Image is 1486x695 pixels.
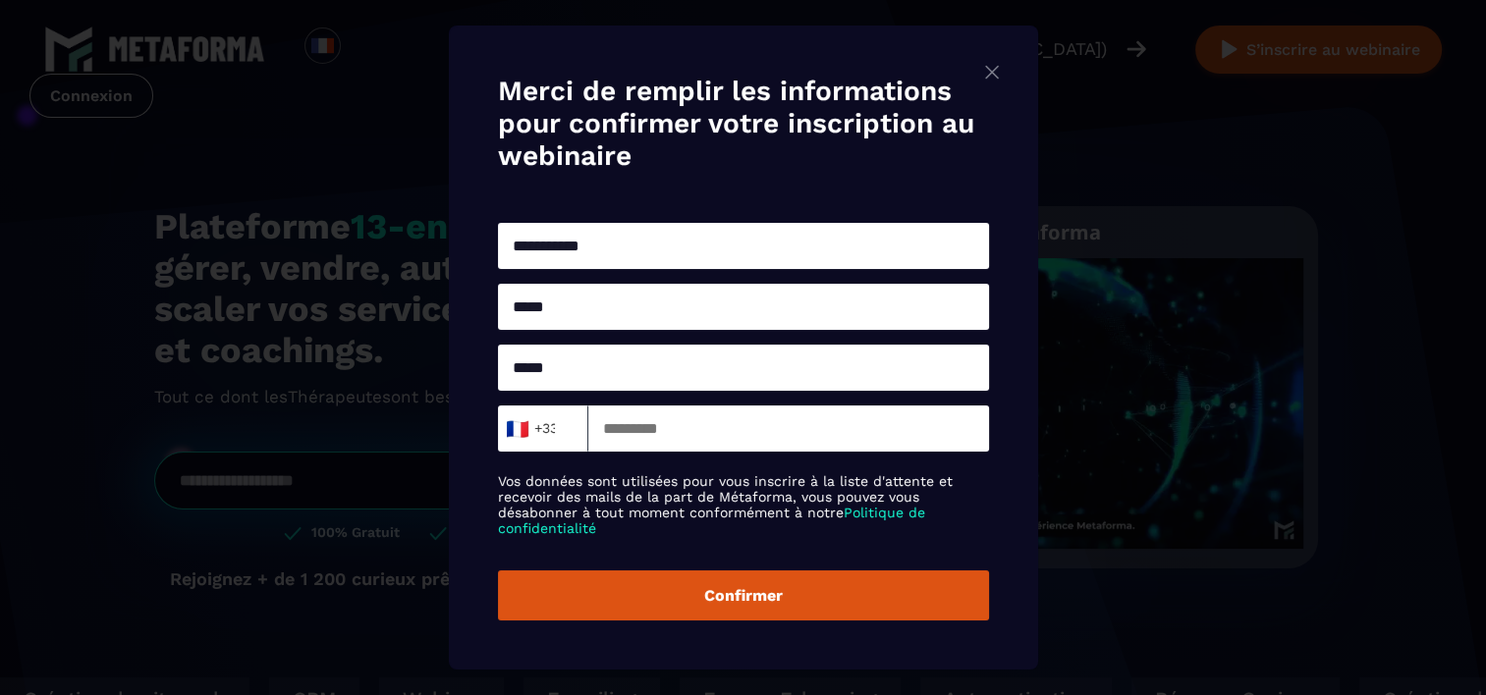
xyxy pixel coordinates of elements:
[498,570,989,620] button: Confirmer
[556,414,571,444] input: Search for option
[498,75,989,172] h4: Merci de remplir les informations pour confirmer votre inscription au webinaire
[498,505,925,536] a: Politique de confidentialité
[504,415,528,443] span: 🇫🇷
[498,405,588,452] div: Search for option
[980,60,1004,84] img: close
[498,473,989,536] label: Vos données sont utilisées pour vous inscrire à la liste d'attente et recevoir des mails de la pa...
[510,415,551,443] span: +33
